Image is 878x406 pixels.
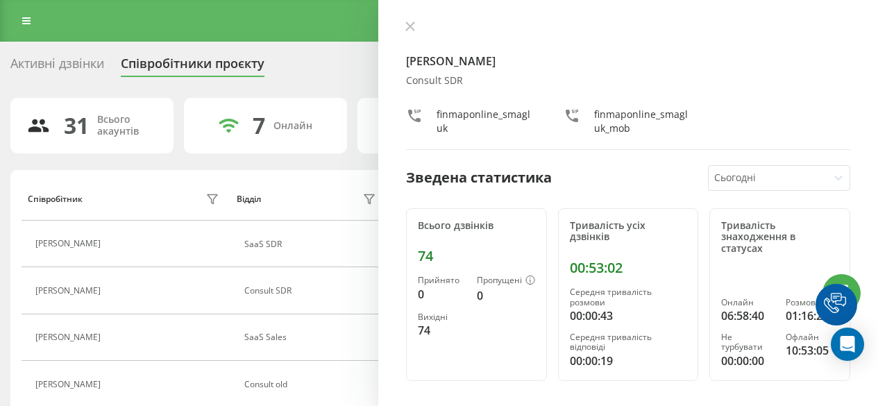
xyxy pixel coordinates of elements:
[97,114,157,137] div: Всього акаунтів
[406,167,552,188] div: Зведена статистика
[28,194,83,204] div: Співробітник
[406,53,850,69] h4: [PERSON_NAME]
[477,276,535,287] div: Пропущені
[273,120,312,132] div: Онлайн
[721,220,838,255] div: Тривалість знаходження в статусах
[418,248,535,264] div: 74
[721,332,774,353] div: Не турбувати
[64,112,89,139] div: 31
[35,286,104,296] div: [PERSON_NAME]
[244,239,380,249] div: SaaS SDR
[594,108,693,135] div: finmaponline_smagluk_mob
[418,276,466,285] div: Прийнято
[418,322,466,339] div: 74
[418,220,535,232] div: Всього дзвінків
[570,332,687,353] div: Середня тривалість відповіді
[570,307,687,324] div: 00:00:43
[10,56,104,78] div: Активні дзвінки
[253,112,265,139] div: 7
[570,287,687,307] div: Середня тривалість розмови
[121,56,264,78] div: Співробітники проєкту
[437,108,536,135] div: finmaponline_smagluk
[477,287,535,304] div: 0
[35,380,104,389] div: [PERSON_NAME]
[406,75,850,87] div: Consult SDR
[786,332,838,342] div: Офлайн
[721,353,774,369] div: 00:00:00
[570,353,687,369] div: 00:00:19
[244,286,380,296] div: Consult SDR
[721,298,774,307] div: Онлайн
[570,220,687,244] div: Тривалість усіх дзвінків
[35,239,104,248] div: [PERSON_NAME]
[237,194,261,204] div: Відділ
[786,307,838,324] div: 01:16:20
[721,307,774,324] div: 06:58:40
[418,312,466,322] div: Вихідні
[831,328,864,361] div: Open Intercom Messenger
[244,380,380,389] div: Consult old
[570,260,687,276] div: 00:53:02
[418,286,466,303] div: 0
[244,332,380,342] div: SaaS Sales
[35,332,104,342] div: [PERSON_NAME]
[786,342,838,359] div: 10:53:05
[786,298,838,307] div: Розмовляє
